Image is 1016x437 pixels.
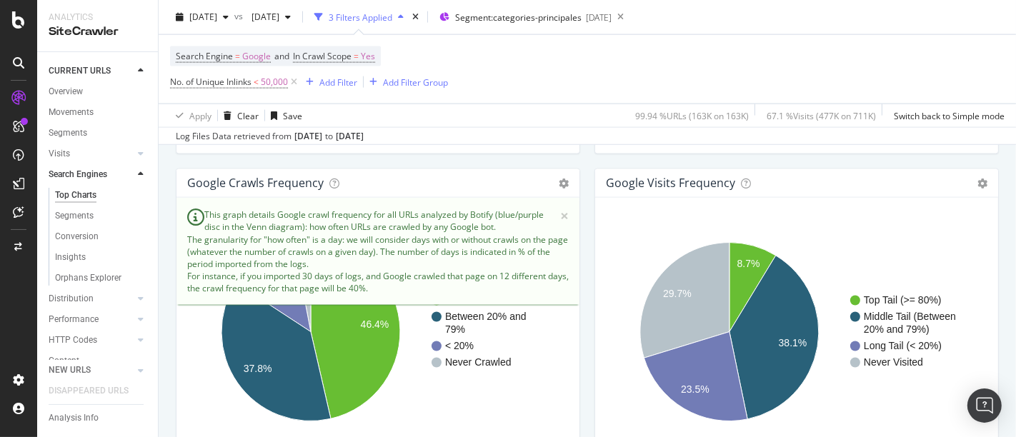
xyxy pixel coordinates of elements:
div: Clear [237,109,259,121]
button: Add Filter Group [364,74,448,91]
span: = [354,50,359,62]
span: 2025 Aug. 4th [246,11,279,23]
span: = [235,50,240,62]
button: Add Filter [300,74,357,91]
span: and [274,50,289,62]
a: Orphans Explorer [55,271,148,286]
span: In Crawl Scope [293,50,352,62]
a: HTTP Codes [49,333,134,348]
div: Orphans Explorer [55,271,121,286]
button: 3 Filters Applied [309,6,409,29]
div: Distribution [49,291,94,306]
text: Top Tail (>= 80%) [864,295,942,306]
text: Long Tail (< 20%) [864,341,942,352]
div: 99.94 % URLs ( 163K on 163K ) [635,109,749,121]
span: × [560,209,569,223]
i: Options [977,179,987,189]
div: Segments [49,126,87,141]
span: No. of Unique Inlinks [170,76,251,88]
div: 3 Filters Applied [329,11,392,23]
text: Between 20% and [445,311,527,323]
a: Distribution [49,291,134,306]
div: This graph details Google crawl frequency for all URLs analyzed by Botify (blue/purple disc in th... [176,198,579,305]
a: Top Charts [55,188,148,203]
a: Segments [55,209,148,223]
span: < [254,76,259,88]
text: 29.7% [663,288,692,299]
div: Apply [189,109,211,121]
text: < 20% [445,341,474,352]
div: DISAPPEARED URLS [49,383,129,398]
a: Content [49,353,148,368]
div: [DATE] [586,11,612,24]
span: Google [242,46,271,66]
a: Insights [55,250,148,265]
text: 20% and 79%) [864,324,930,336]
div: Insights [55,250,86,265]
span: Segment: categories-principales [455,11,582,24]
div: Top Charts [55,188,96,203]
a: Analysis Info [49,411,148,426]
div: Performance [49,312,99,327]
text: Never Crawled [445,357,512,368]
text: Never Visited [864,357,923,368]
button: [DATE] [170,6,234,29]
a: Overview [49,84,148,99]
div: SiteCrawler [49,24,146,40]
a: Conversion [55,229,148,244]
h4: google Crawls Frequency [187,174,324,193]
text: 8.7% [737,258,760,270]
text: >= 80% [445,295,479,306]
button: [DATE] [246,6,297,29]
div: 67.1 % Visits ( 477K on 711K ) [767,109,876,121]
text: 79% [445,324,465,336]
h4: google Visits Frequency [606,174,735,193]
div: Visits [49,146,70,161]
div: Movements [49,105,94,120]
button: Apply [170,104,211,127]
a: Segments [49,126,148,141]
a: Visits [49,146,134,161]
div: Overview [49,84,83,99]
button: Switch back to Simple mode [888,104,1005,127]
span: vs [234,9,246,21]
div: Open Intercom Messenger [967,388,1002,423]
text: 23.5% [681,384,709,396]
a: DISAPPEARED URLS [49,383,143,398]
div: Conversion [55,229,99,244]
div: HTTP Codes [49,333,97,348]
a: NEW URLS [49,363,134,378]
div: Search Engines [49,167,107,182]
div: Content [49,353,79,368]
text: 46.4% [361,319,389,331]
div: [DATE] [294,130,322,143]
text: 38.1% [779,337,807,348]
div: times [409,10,422,24]
div: Save [283,109,302,121]
span: Search Engine [176,50,233,62]
span: Yes [361,46,375,66]
a: CURRENT URLS [49,64,134,79]
div: NEW URLS [49,363,91,378]
text: 37.8% [244,363,272,375]
a: Movements [49,105,148,120]
i: Options [559,179,569,189]
div: Log Files Data retrieved from to [176,130,364,143]
span: 2025 Oct. 6th [189,11,217,23]
div: Add Filter [319,76,357,88]
div: Analytics [49,11,146,24]
div: Switch back to Simple mode [894,109,1005,121]
div: CURRENT URLS [49,64,111,79]
text: Middle Tail (Between [864,311,956,323]
button: Segment:categories-principales[DATE] [434,6,612,29]
div: [DATE] [336,130,364,143]
div: Add Filter Group [383,76,448,88]
a: Search Engines [49,167,134,182]
a: Performance [49,312,134,327]
button: Save [265,104,302,127]
span: 50,000 [261,72,288,92]
div: Analysis Info [49,411,99,426]
button: Clear [218,104,259,127]
div: Segments [55,209,94,223]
